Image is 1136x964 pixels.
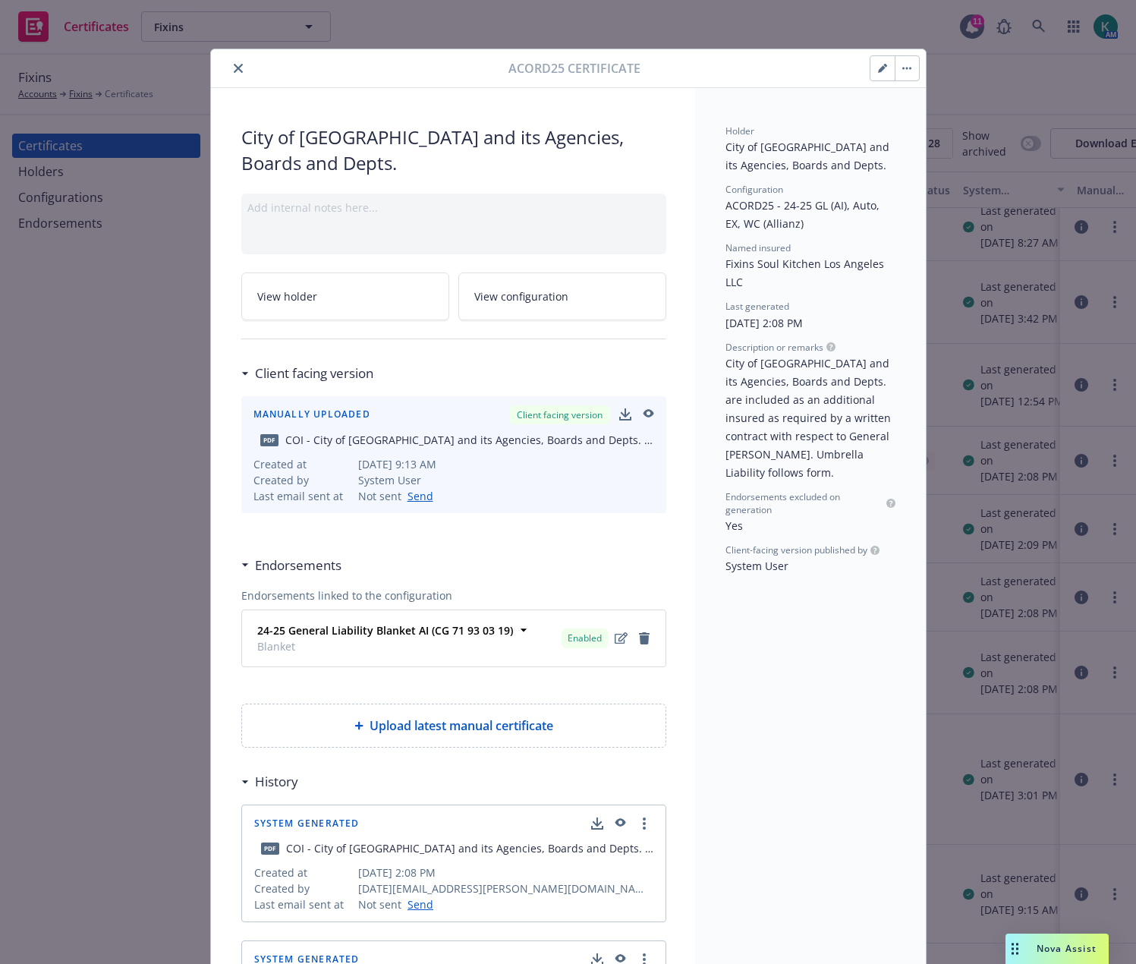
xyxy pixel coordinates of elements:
span: Add internal notes here... [247,200,378,215]
div: COI - City of [GEOGRAPHIC_DATA] and its Agencies, Boards and Depts. - Fixins Soul Kitchen Los Ang... [285,432,654,448]
span: pdf [260,434,278,446]
span: City of [GEOGRAPHIC_DATA] and its Agencies, Boards and Depts. are included as an additional insur... [725,356,894,480]
a: edit [612,629,631,647]
span: [DATE][EMAIL_ADDRESS][PERSON_NAME][DOMAIN_NAME] [358,881,653,896]
h3: Endorsements [255,556,341,575]
span: Not sent [358,896,401,912]
span: Named insured [725,241,791,254]
span: View configuration [474,288,568,304]
div: Upload latest manual certificate [241,704,666,748]
span: Nova Assist [1037,942,1097,955]
span: System User [725,559,788,573]
span: Upload latest manual certificate [370,717,553,735]
div: Client facing version [509,405,610,424]
span: [DATE] 2:08 PM [725,316,803,330]
button: Nova Assist [1005,934,1109,964]
span: Created at [253,456,352,472]
a: Send [401,488,433,504]
span: City of [GEOGRAPHIC_DATA] and its Agencies, Boards and Depts. [725,140,892,172]
span: [DATE] 9:13 AM [358,456,654,472]
span: Client-facing version published by [725,543,867,556]
a: View holder [241,273,449,320]
h3: Client facing version [255,364,373,383]
div: Drag to move [1005,934,1024,964]
a: View configuration [458,273,666,320]
span: Last email sent at [253,488,352,504]
span: City of [GEOGRAPHIC_DATA] and its Agencies, Boards and Depts. [241,124,666,175]
span: Endorsements linked to the configuration [241,588,666,603]
span: Manually uploaded [253,410,370,419]
span: Description or remarks [725,341,823,354]
span: Enabled [568,632,602,645]
h3: History [255,772,298,792]
span: Created at [254,865,353,881]
a: Send [401,896,433,912]
div: Endorsements [241,556,341,575]
a: remove [635,629,653,647]
a: more [635,814,653,833]
span: Created by [254,881,353,896]
span: System User [358,472,654,488]
span: Acord25 certificate [508,59,640,77]
span: Last generated [725,300,789,313]
div: Client facing version [241,364,373,383]
div: History [241,772,298,792]
span: Not sent [358,488,401,504]
span: Holder [725,124,754,137]
span: Last email sent at [254,896,353,912]
span: View holder [257,288,317,304]
button: close [229,59,247,77]
strong: 24-25 General Liability Blanket AI (CG 71 93 03 19) [257,623,513,638]
div: COI - City of [GEOGRAPHIC_DATA] and its Agencies, Boards and Depts. - Fixins Soul Kitchen Los Ang... [286,840,653,856]
span: Yes [725,518,743,533]
span: pdf [261,843,279,854]
span: Endorsements excluded on generation [725,490,883,516]
span: Configuration [725,183,783,196]
span: Fixins Soul Kitchen Los Angeles LLC [725,257,887,289]
span: [DATE] 2:08 PM [358,865,653,881]
span: System Generated [254,955,360,964]
span: Created by [253,472,352,488]
span: System Generated [254,819,360,828]
span: Blanket [257,638,513,654]
span: ACORD25 - 24-25 GL (AI), Auto, EX, WC (Allianz) [725,198,883,231]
